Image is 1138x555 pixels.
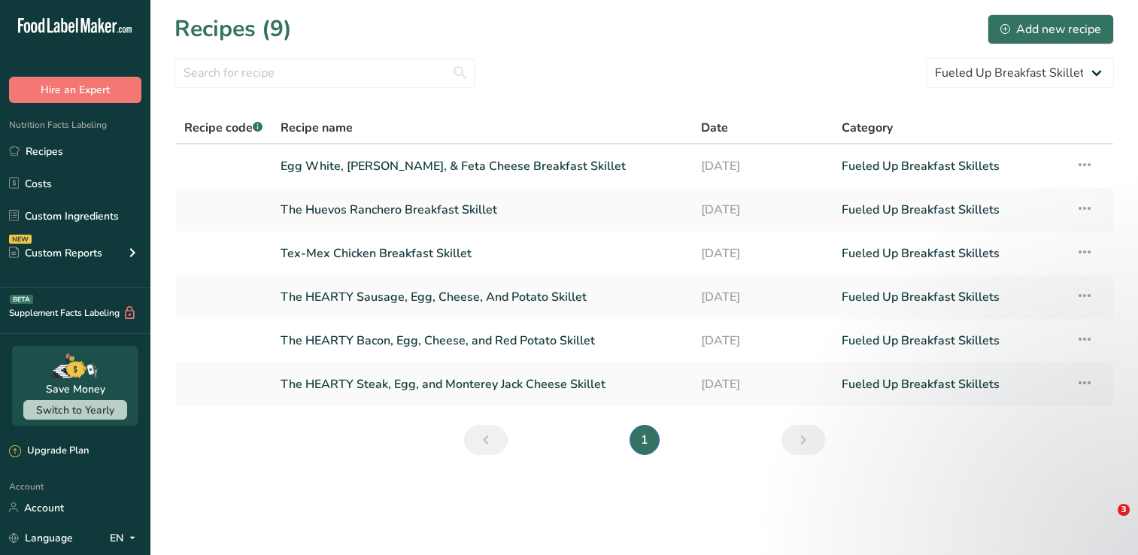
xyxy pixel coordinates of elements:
[1000,20,1101,38] div: Add new recipe
[842,368,1058,400] a: Fueled Up Breakfast Skillets
[842,238,1058,269] a: Fueled Up Breakfast Skillets
[701,119,728,137] span: Date
[281,238,683,269] a: Tex-Mex Chicken Breakfast Skillet
[701,194,824,226] a: [DATE]
[174,12,292,46] h1: Recipes (9)
[281,150,683,182] a: Egg White, [PERSON_NAME], & Feta Cheese Breakfast Skillet
[23,400,127,420] button: Switch to Yearly
[1087,504,1123,540] iframe: Intercom live chat
[988,14,1114,44] button: Add new recipe
[781,425,825,455] a: Next page
[36,403,114,417] span: Switch to Yearly
[842,281,1058,313] a: Fueled Up Breakfast Skillets
[281,194,683,226] a: The Huevos Ranchero Breakfast Skillet
[464,425,508,455] a: Previous page
[9,525,73,551] a: Language
[701,150,824,182] a: [DATE]
[842,150,1058,182] a: Fueled Up Breakfast Skillets
[842,325,1058,356] a: Fueled Up Breakfast Skillets
[281,325,683,356] a: The HEARTY Bacon, Egg, Cheese, and Red Potato Skillet
[10,295,33,304] div: BETA
[701,281,824,313] a: [DATE]
[281,368,683,400] a: The HEARTY Steak, Egg, and Monterey Jack Cheese Skillet
[842,194,1058,226] a: Fueled Up Breakfast Skillets
[9,235,32,244] div: NEW
[174,58,475,88] input: Search for recipe
[110,529,141,547] div: EN
[281,119,353,137] span: Recipe name
[701,238,824,269] a: [DATE]
[184,120,262,136] span: Recipe code
[1118,504,1130,516] span: 3
[9,77,141,103] button: Hire an Expert
[46,381,105,397] div: Save Money
[842,119,893,137] span: Category
[701,325,824,356] a: [DATE]
[9,245,102,261] div: Custom Reports
[9,444,89,459] div: Upgrade Plan
[281,281,683,313] a: The HEARTY Sausage, Egg, Cheese, And Potato Skillet
[701,368,824,400] a: [DATE]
